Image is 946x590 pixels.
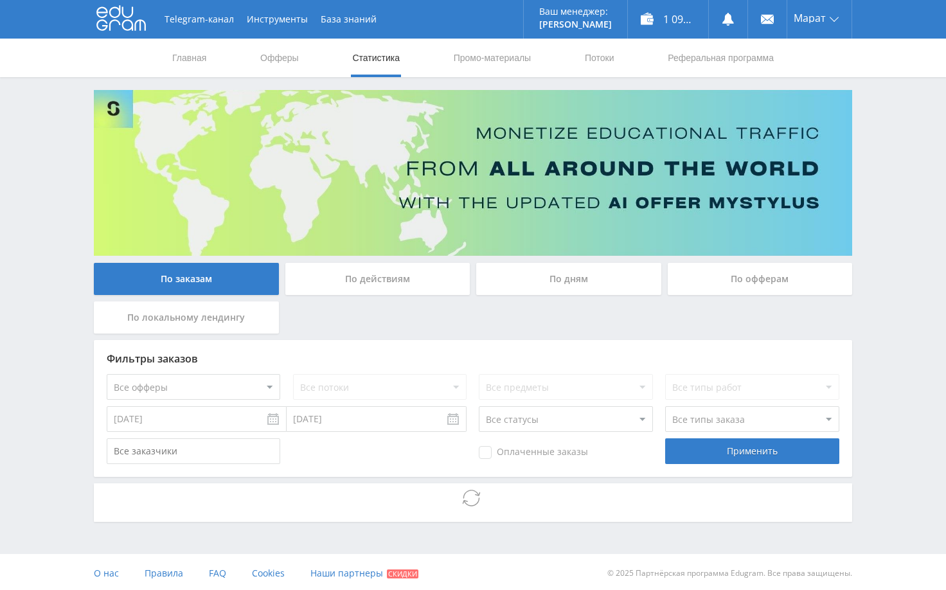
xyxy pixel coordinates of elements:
[209,567,226,579] span: FAQ
[351,39,401,77] a: Статистика
[479,446,588,459] span: Оплаченные заказы
[94,263,279,295] div: По заказам
[252,567,285,579] span: Cookies
[94,567,119,579] span: О нас
[666,39,775,77] a: Реферальная программа
[584,39,616,77] a: Потоки
[476,263,661,295] div: По дням
[259,39,300,77] a: Офферы
[387,569,418,578] span: Скидки
[171,39,208,77] a: Главная
[539,6,612,17] p: Ваш менеджер:
[310,567,383,579] span: Наши партнеры
[94,90,852,256] img: Banner
[794,13,826,23] span: Марат
[285,263,470,295] div: По действиям
[665,438,839,464] div: Применить
[94,301,279,334] div: По локальному лендингу
[452,39,532,77] a: Промо-материалы
[145,567,183,579] span: Правила
[107,353,839,364] div: Фильтры заказов
[107,438,280,464] input: Все заказчики
[668,263,853,295] div: По офферам
[539,19,612,30] p: [PERSON_NAME]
